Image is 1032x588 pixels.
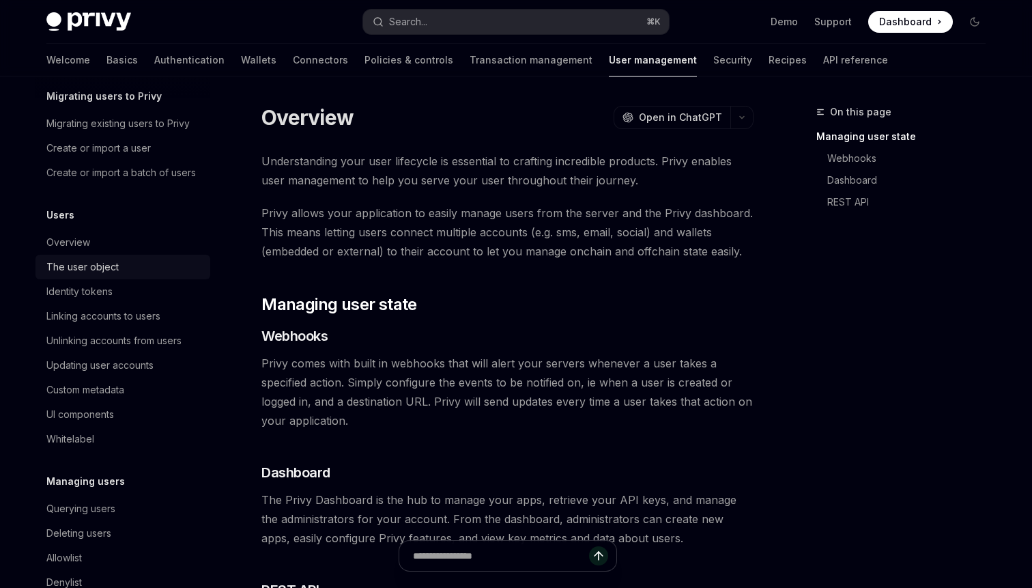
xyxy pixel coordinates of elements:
[46,140,151,156] div: Create or import a user
[879,15,932,29] span: Dashboard
[106,44,138,76] a: Basics
[769,44,807,76] a: Recipes
[816,148,997,169] a: Webhooks
[816,126,997,148] a: Managing user state
[46,12,131,31] img: dark logo
[639,111,722,124] span: Open in ChatGPT
[35,255,210,279] a: The user object
[261,152,754,190] span: Understanding your user lifecycle is essential to crafting incredible products. Privy enables use...
[46,525,111,542] div: Deleting users
[35,353,210,378] a: Updating user accounts
[241,44,276,76] a: Wallets
[46,259,119,275] div: The user object
[46,406,114,423] div: UI components
[35,496,210,521] a: Querying users
[46,115,190,132] div: Migrating existing users to Privy
[868,11,953,33] a: Dashboard
[713,44,752,76] a: Security
[35,160,210,185] a: Create or import a batch of users
[46,308,160,324] div: Linking accounts to users
[261,105,354,130] h1: Overview
[261,463,330,482] span: Dashboard
[823,44,888,76] a: API reference
[964,11,986,33] button: Toggle dark mode
[614,106,730,129] button: Open in ChatGPT
[363,10,669,34] button: Open search
[389,14,427,30] div: Search...
[35,136,210,160] a: Create or import a user
[589,546,608,565] button: Send message
[261,326,328,346] span: Webhooks
[154,44,225,76] a: Authentication
[646,16,661,27] span: ⌘ K
[261,204,754,261] span: Privy allows your application to easily manage users from the server and the Privy dashboard. Thi...
[46,473,125,490] h5: Managing users
[46,283,113,300] div: Identity tokens
[35,427,210,451] a: Whitelabel
[816,169,997,191] a: Dashboard
[35,521,210,546] a: Deleting users
[46,207,74,223] h5: Users
[830,104,891,120] span: On this page
[35,546,210,570] a: Allowlist
[35,230,210,255] a: Overview
[364,44,453,76] a: Policies & controls
[261,354,754,430] span: Privy comes with built in webhooks that will alert your servers whenever a user takes a specified...
[261,294,417,316] span: Managing user state
[46,382,124,398] div: Custom metadata
[35,328,210,353] a: Unlinking accounts from users
[261,490,754,548] span: The Privy Dashboard is the hub to manage your apps, retrieve your API keys, and manage the admini...
[35,111,210,136] a: Migrating existing users to Privy
[609,44,697,76] a: User management
[771,15,798,29] a: Demo
[413,541,589,571] input: Ask a question...
[46,234,90,251] div: Overview
[46,333,182,349] div: Unlinking accounts from users
[46,501,115,517] div: Querying users
[46,357,154,374] div: Updating user accounts
[46,165,196,181] div: Create or import a batch of users
[35,304,210,328] a: Linking accounts to users
[35,378,210,402] a: Custom metadata
[35,402,210,427] a: UI components
[46,550,82,566] div: Allowlist
[470,44,592,76] a: Transaction management
[814,15,852,29] a: Support
[35,279,210,304] a: Identity tokens
[46,431,94,447] div: Whitelabel
[46,44,90,76] a: Welcome
[293,44,348,76] a: Connectors
[816,191,997,213] a: REST API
